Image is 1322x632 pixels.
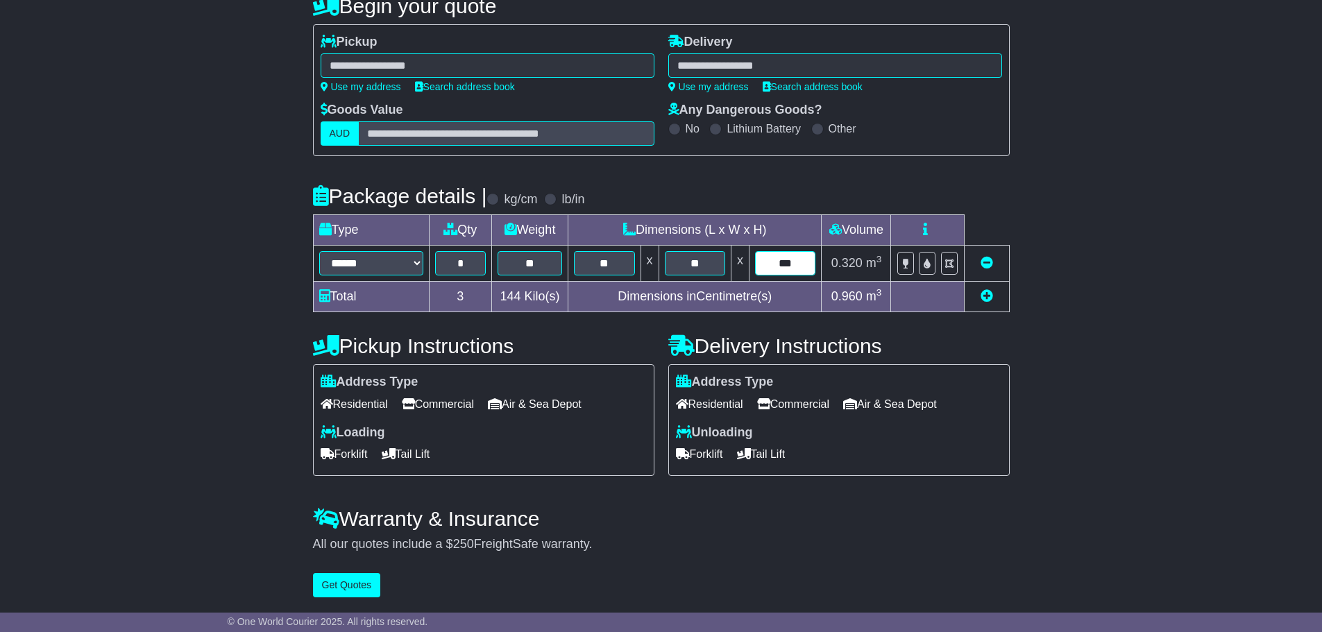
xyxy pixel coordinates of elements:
td: Volume [822,215,891,246]
a: Search address book [415,81,515,92]
label: No [686,122,700,135]
label: lb/in [561,192,584,207]
label: Loading [321,425,385,441]
div: All our quotes include a $ FreightSafe warranty. [313,537,1010,552]
span: 0.320 [831,256,863,270]
td: x [641,246,659,282]
span: m [866,289,882,303]
span: m [866,256,882,270]
label: kg/cm [504,192,537,207]
span: © One World Courier 2025. All rights reserved. [228,616,428,627]
h4: Delivery Instructions [668,334,1010,357]
a: Search address book [763,81,863,92]
a: Use my address [668,81,749,92]
td: 3 [429,282,492,312]
td: Weight [492,215,568,246]
td: Type [313,215,429,246]
span: Tail Lift [382,443,430,465]
td: Kilo(s) [492,282,568,312]
button: Get Quotes [313,573,381,597]
label: AUD [321,121,359,146]
span: Tail Lift [737,443,786,465]
label: Other [829,122,856,135]
a: Add new item [981,289,993,303]
label: Address Type [321,375,418,390]
span: Commercial [402,393,474,415]
label: Address Type [676,375,774,390]
label: Unloading [676,425,753,441]
sup: 3 [876,287,882,298]
span: Residential [676,393,743,415]
span: Forklift [676,443,723,465]
sup: 3 [876,254,882,264]
span: 0.960 [831,289,863,303]
td: Dimensions in Centimetre(s) [568,282,822,312]
a: Remove this item [981,256,993,270]
label: Any Dangerous Goods? [668,103,822,118]
label: Pickup [321,35,378,50]
span: Commercial [757,393,829,415]
td: Qty [429,215,492,246]
label: Lithium Battery [727,122,801,135]
label: Goods Value [321,103,403,118]
span: 250 [453,537,474,551]
span: Air & Sea Depot [843,393,937,415]
a: Use my address [321,81,401,92]
span: Forklift [321,443,368,465]
h4: Package details | [313,185,487,207]
span: Residential [321,393,388,415]
label: Delivery [668,35,733,50]
h4: Pickup Instructions [313,334,654,357]
td: Total [313,282,429,312]
td: x [731,246,749,282]
td: Dimensions (L x W x H) [568,215,822,246]
h4: Warranty & Insurance [313,507,1010,530]
span: 144 [500,289,521,303]
span: Air & Sea Depot [488,393,582,415]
